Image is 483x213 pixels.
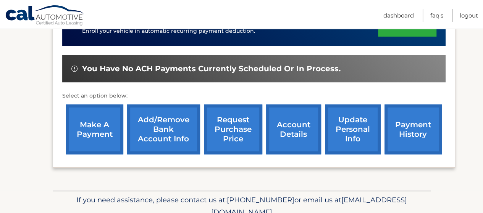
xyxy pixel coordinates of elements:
span: You have no ACH payments currently scheduled or in process. [82,64,341,74]
span: [PHONE_NUMBER] [227,195,294,204]
a: Add/Remove bank account info [127,104,200,154]
p: Select an option below: [62,91,446,101]
a: Logout [460,9,478,22]
a: Dashboard [383,9,414,22]
a: update personal info [325,104,381,154]
p: Enroll your vehicle in automatic recurring payment deduction. [82,27,378,35]
a: request purchase price [204,104,262,154]
img: alert-white.svg [71,66,78,72]
a: FAQ's [430,9,443,22]
a: Cal Automotive [5,5,85,27]
a: account details [266,104,321,154]
a: payment history [384,104,442,154]
a: make a payment [66,104,123,154]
